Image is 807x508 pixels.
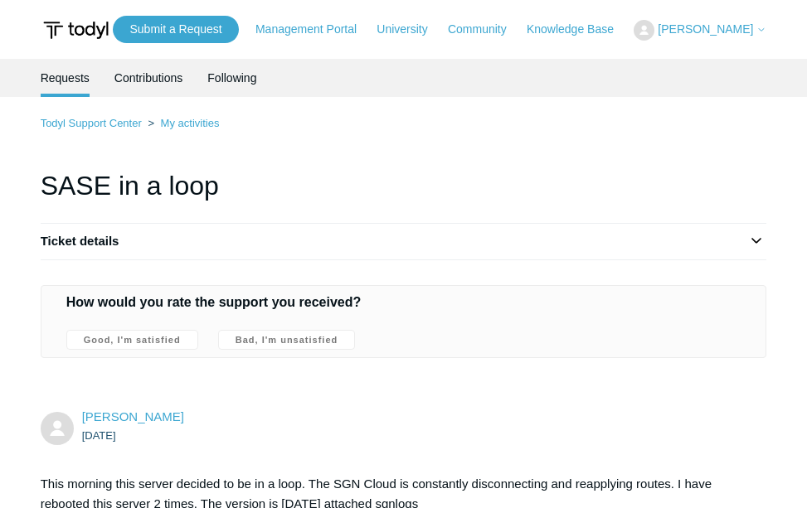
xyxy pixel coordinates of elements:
img: Todyl Support Center Help Center home page [41,15,111,46]
h2: Ticket details [41,232,767,251]
h4: How would you rate the support you received? [66,293,741,312]
a: University [377,21,444,38]
time: 09/02/2025, 09:38 [82,429,116,442]
span: [PERSON_NAME] [658,22,753,36]
a: Following [207,59,256,97]
label: Bad, I'm unsatisfied [218,330,355,350]
h1: SASE in a loop [41,166,767,206]
a: [PERSON_NAME] [82,409,184,423]
span: Jeff Sherwood [82,409,184,423]
a: Knowledge Base [527,21,630,38]
li: Requests [41,59,90,97]
a: Todyl Support Center [41,117,142,129]
button: [PERSON_NAME] [634,20,766,41]
li: My activities [144,117,219,129]
label: Good, I'm satisfied [66,330,198,350]
a: My activities [161,117,220,129]
a: Submit a Request [113,16,238,43]
a: Management Portal [255,21,373,38]
li: Todyl Support Center [41,117,145,129]
a: Community [448,21,523,38]
a: Contributions [114,59,183,97]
